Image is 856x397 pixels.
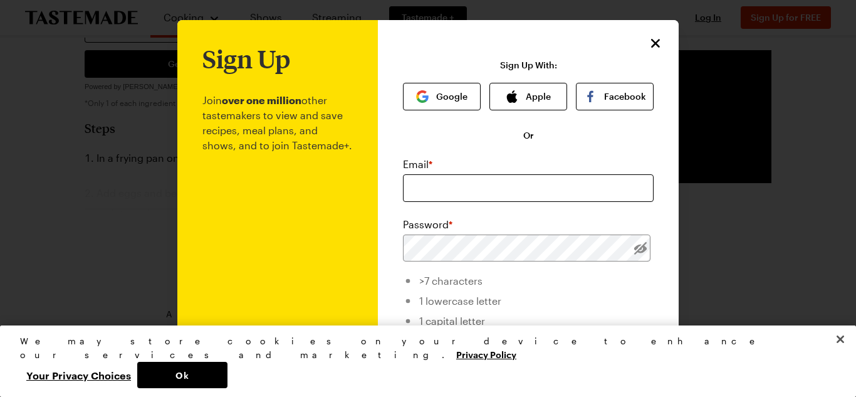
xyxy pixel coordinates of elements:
div: We may store cookies on your device to enhance our services and marketing. [20,334,825,362]
span: >7 characters [419,275,483,287]
span: 1 lowercase letter [419,295,501,307]
span: 1 capital letter [419,315,485,327]
label: Password [403,217,452,232]
button: Apple [489,83,567,110]
button: Close [827,326,854,353]
button: Facebook [576,83,654,110]
p: Sign Up With: [500,60,557,70]
a: More information about your privacy, opens in a new tab [456,348,516,360]
b: over one million [222,94,301,106]
h1: Sign Up [202,45,290,73]
button: Google [403,83,481,110]
label: Email [403,157,432,172]
div: Privacy [20,334,825,388]
button: Your Privacy Choices [20,362,137,388]
span: Or [523,129,534,142]
button: Close [647,35,664,51]
button: Ok [137,362,227,388]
